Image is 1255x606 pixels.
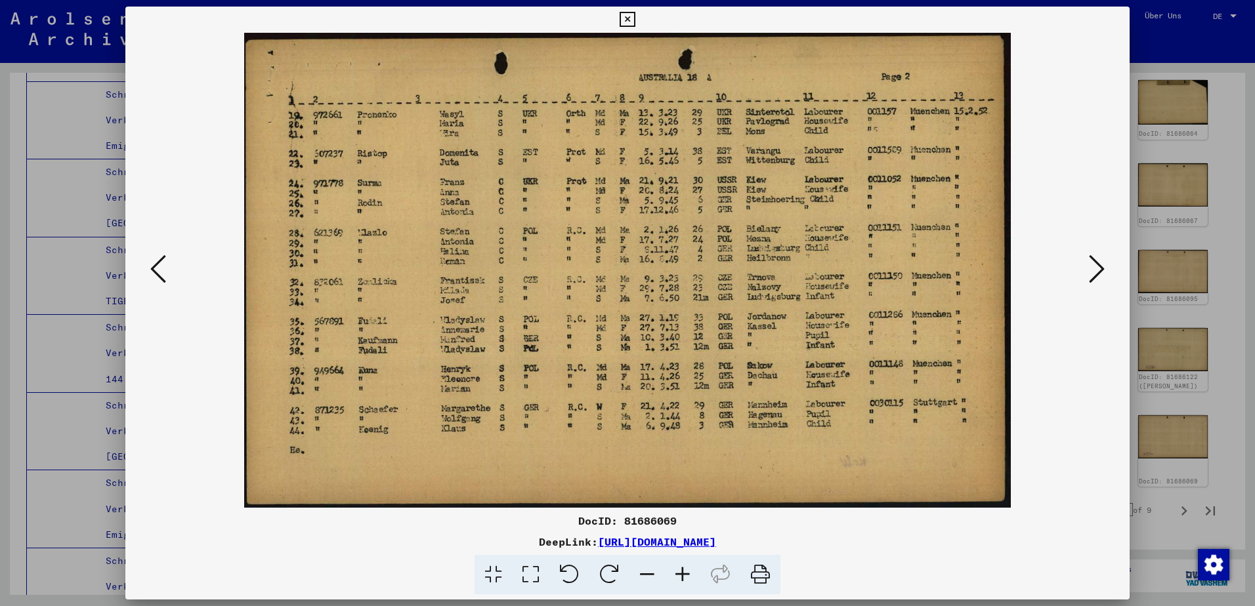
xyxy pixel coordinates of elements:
[598,535,716,548] a: [URL][DOMAIN_NAME]
[170,33,1085,508] img: 001.jpg
[1198,549,1229,580] img: Zustimmung ändern
[1197,548,1229,580] div: Zustimmung ändern
[125,534,1130,550] div: DeepLink:
[125,513,1130,529] div: DocID: 81686069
